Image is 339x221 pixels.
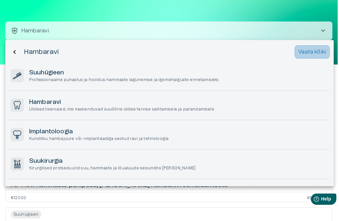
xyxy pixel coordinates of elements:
[29,136,169,142] p: Kunstliku hambajuure või -implantaadiga seotud ravi ja tehnoloogia
[295,45,330,59] button: Vaata kõiki
[29,128,169,136] h6: Implantoloogia
[298,48,326,56] p: Vaata kõiki
[11,48,19,56] span: chevron_backward
[29,107,214,112] p: Üldised teenused, mis keskenduvad suuõõne üldise tervise säilitamisele ja parandamisele
[29,77,218,83] p: Professionaalne puhastus ja hooldus hammaste lagunemise ja igemehaiguste ennetamiseks
[29,98,214,107] h6: Hambaravi
[24,48,59,57] h5: Hambaravi
[29,165,195,171] p: Kirurgilised protseduurid suu, hammaste ja lõualuude seisundite [PERSON_NAME]
[29,157,195,165] h6: Suukirurgia
[287,191,339,209] iframe: Help widget launcher
[8,45,21,59] button: Back
[29,69,218,77] h6: Suuhügieen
